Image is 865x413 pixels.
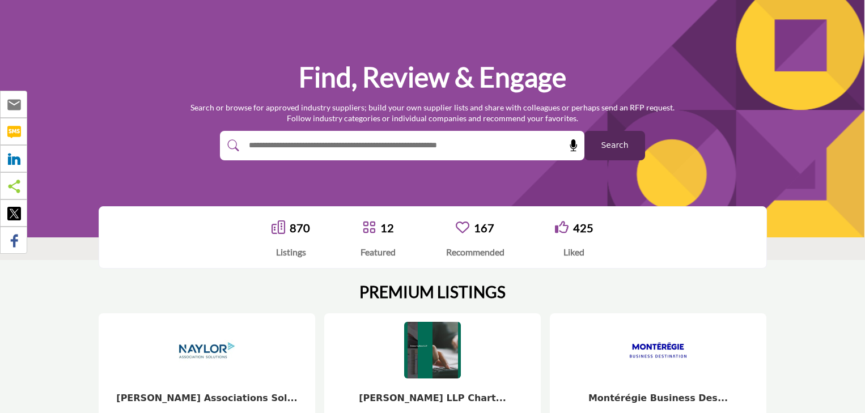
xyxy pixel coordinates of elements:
[359,393,506,403] b: Kriens-LaRose LLP Chart...
[555,220,569,234] i: Go to Liked
[361,245,396,259] div: Featured
[380,221,394,235] a: 12
[179,322,235,378] img: Naylor Associations Sol...
[116,393,297,403] a: [PERSON_NAME] Associations Sol...
[601,139,628,151] span: Search
[362,220,376,236] a: Go to Featured
[290,221,310,235] a: 870
[446,245,504,259] div: Recommended
[190,102,675,124] p: Search or browse for approved industry suppliers; build your own supplier lists and share with co...
[584,131,645,160] button: Search
[404,322,461,378] img: Kriens-LaRose LLP Chart...
[116,393,297,403] b: Naylor Associations Sol...
[573,221,593,235] a: 425
[588,393,728,403] a: Montérégie Business Des...
[299,59,566,95] h1: Find, Review & Engage
[555,245,593,259] div: Liked
[272,245,310,259] div: Listings
[630,322,686,378] img: Montérégie Business Des...
[359,393,506,403] a: [PERSON_NAME] LLP Chart...
[456,220,469,236] a: Go to Recommended
[359,283,506,302] h2: PREMIUM LISTINGS
[474,221,494,235] a: 167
